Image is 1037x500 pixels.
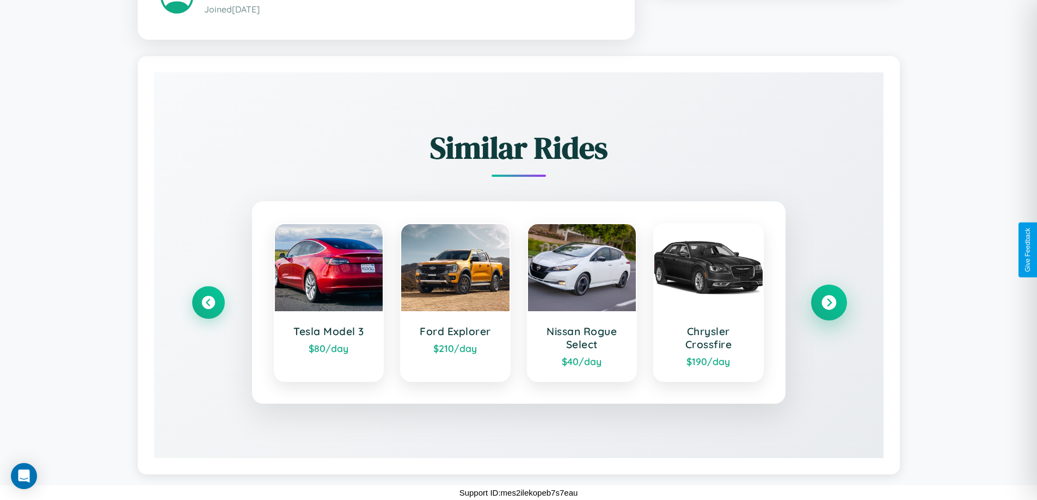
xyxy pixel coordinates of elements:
[539,325,625,351] h3: Nissan Rogue Select
[286,325,372,338] h3: Tesla Model 3
[286,342,372,354] div: $ 80 /day
[274,223,384,382] a: Tesla Model 3$80/day
[412,342,499,354] div: $ 210 /day
[665,325,752,351] h3: Chrysler Crossfire
[459,485,578,500] p: Support ID: mes2ilekopeb7s7eau
[653,223,764,382] a: Chrysler Crossfire$190/day
[665,355,752,367] div: $ 190 /day
[400,223,511,382] a: Ford Explorer$210/day
[539,355,625,367] div: $ 40 /day
[527,223,637,382] a: Nissan Rogue Select$40/day
[412,325,499,338] h3: Ford Explorer
[192,127,845,169] h2: Similar Rides
[1024,228,1032,272] div: Give Feedback
[204,2,612,17] p: Joined [DATE]
[11,463,37,489] div: Open Intercom Messenger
